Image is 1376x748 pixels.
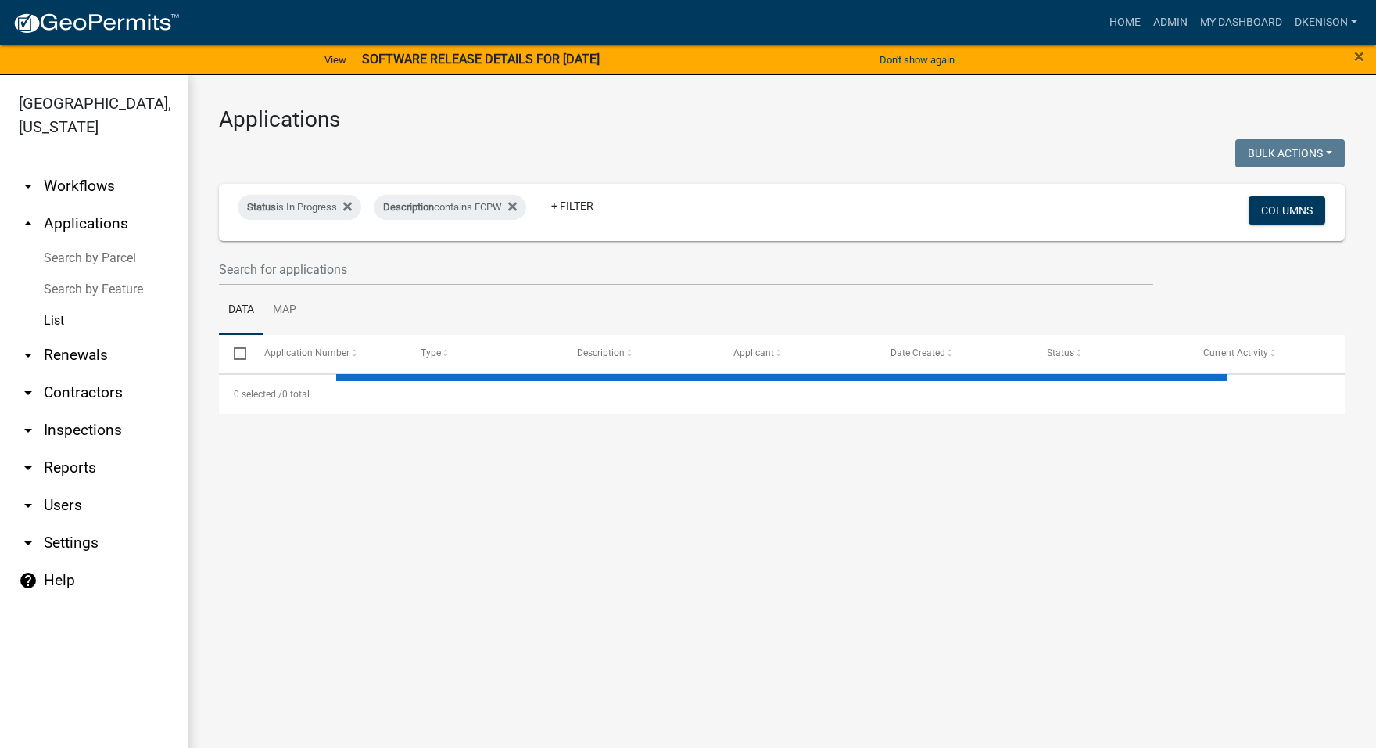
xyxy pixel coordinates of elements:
div: contains FCPW [374,195,526,220]
a: + Filter [539,192,606,220]
a: My Dashboard [1194,8,1288,38]
a: Map [263,286,306,336]
span: × [1354,45,1364,67]
strong: SOFTWARE RELEASE DETAILS FOR [DATE] [362,52,600,67]
button: Don't show again [873,47,961,73]
datatable-header-cell: Type [406,335,562,372]
span: Description [383,201,434,213]
div: 0 total [219,375,1345,414]
i: arrow_drop_down [19,496,38,515]
i: help [19,571,38,590]
span: 0 selected / [234,389,282,400]
a: Data [219,286,263,336]
datatable-header-cell: Status [1032,335,1188,372]
a: dkenison [1288,8,1363,38]
span: Description [577,347,625,358]
i: arrow_drop_down [19,346,38,365]
div: is In Progress [238,195,361,220]
i: arrow_drop_down [19,421,38,440]
button: Bulk Actions [1235,139,1345,167]
datatable-header-cell: Description [562,335,718,372]
button: Columns [1249,196,1325,225]
input: Search for applications [219,254,1153,286]
a: Home [1103,8,1147,38]
i: arrow_drop_up [19,214,38,233]
datatable-header-cell: Application Number [249,335,405,372]
i: arrow_drop_down [19,459,38,477]
a: Admin [1147,8,1194,38]
button: Close [1354,47,1364,66]
datatable-header-cell: Current Activity [1188,335,1345,372]
span: Date Created [890,347,945,358]
span: Application Number [264,347,349,358]
a: View [318,47,353,73]
span: Status [1047,347,1074,358]
span: Current Activity [1203,347,1268,358]
datatable-header-cell: Applicant [718,335,875,372]
i: arrow_drop_down [19,177,38,196]
datatable-header-cell: Select [219,335,249,372]
i: arrow_drop_down [19,534,38,552]
h3: Applications [219,106,1345,133]
span: Applicant [733,347,774,358]
span: Status [247,201,276,213]
span: Type [421,347,441,358]
datatable-header-cell: Date Created [875,335,1031,372]
i: arrow_drop_down [19,383,38,402]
